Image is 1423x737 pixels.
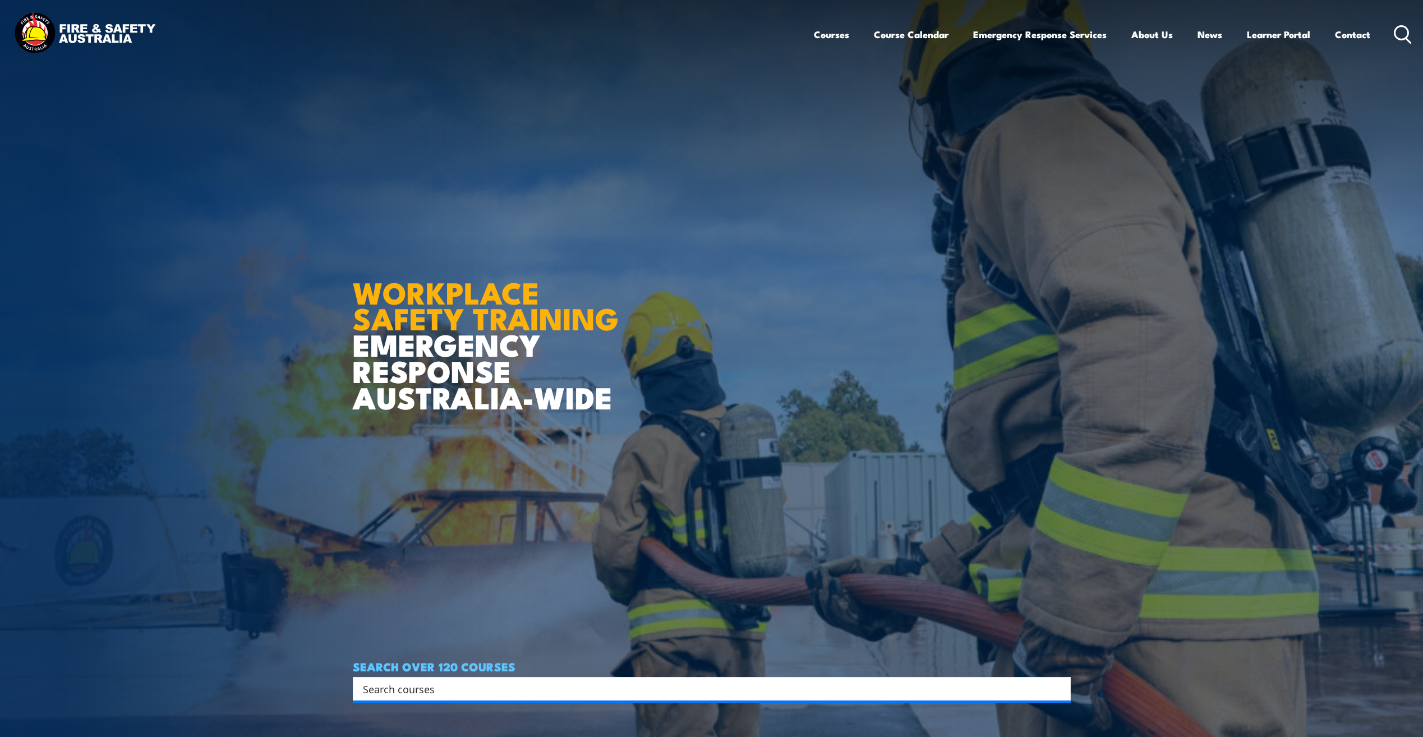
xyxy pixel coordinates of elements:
[1051,681,1067,697] button: Search magnifier button
[814,20,849,49] a: Courses
[874,20,948,49] a: Course Calendar
[1198,20,1222,49] a: News
[973,20,1107,49] a: Emergency Response Services
[353,660,1071,672] h4: SEARCH OVER 120 COURSES
[1131,20,1173,49] a: About Us
[365,681,1048,697] form: Search form
[353,268,619,341] strong: WORKPLACE SAFETY TRAINING
[1247,20,1310,49] a: Learner Portal
[1335,20,1370,49] a: Contact
[353,251,627,410] h1: EMERGENCY RESPONSE AUSTRALIA-WIDE
[363,680,1046,697] input: Search input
